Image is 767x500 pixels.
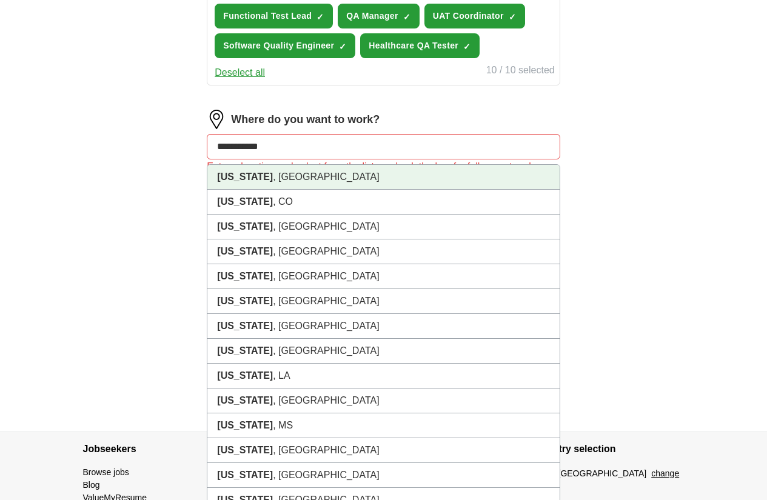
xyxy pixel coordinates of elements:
li: , [GEOGRAPHIC_DATA] [207,165,559,190]
button: Functional Test Lead✓ [215,4,333,28]
li: , [GEOGRAPHIC_DATA] [207,289,559,314]
li: , [GEOGRAPHIC_DATA] [207,339,559,364]
span: ✓ [463,42,471,52]
li: , MS [207,413,559,438]
span: Functional Test Lead [223,10,312,22]
strong: [US_STATE] [217,296,273,306]
span: [GEOGRAPHIC_DATA] [558,467,647,480]
strong: [US_STATE] [217,196,273,207]
button: change [651,467,679,480]
li: , [GEOGRAPHIC_DATA] [207,264,559,289]
strong: [US_STATE] [217,445,273,455]
span: UAT Coordinator [433,10,504,22]
span: ✓ [403,12,410,22]
span: Software Quality Engineer [223,39,334,52]
button: QA Manager✓ [338,4,419,28]
li: , [GEOGRAPHIC_DATA] [207,388,559,413]
button: UAT Coordinator✓ [424,4,525,28]
button: Deselect all [215,65,265,80]
label: Where do you want to work? [231,112,380,128]
strong: [US_STATE] [217,172,273,182]
li: , CO [207,190,559,215]
span: Healthcare QA Tester [369,39,458,52]
strong: [US_STATE] [217,271,273,281]
div: Enter a location and select from the list, or check the box for fully remote roles [207,159,560,174]
span: ✓ [509,12,516,22]
strong: [US_STATE] [217,420,273,430]
h4: Country selection [534,432,685,466]
span: ✓ [339,42,346,52]
li: , LA [207,364,559,388]
li: , [GEOGRAPHIC_DATA] [207,239,559,264]
li: , [GEOGRAPHIC_DATA] [207,438,559,463]
li: , [GEOGRAPHIC_DATA] [207,215,559,239]
img: location.png [207,110,226,129]
strong: [US_STATE] [217,395,273,405]
strong: [US_STATE] [217,345,273,356]
strong: [US_STATE] [217,321,273,331]
strong: [US_STATE] [217,221,273,232]
strong: [US_STATE] [217,370,273,381]
li: , [GEOGRAPHIC_DATA] [207,463,559,488]
span: QA Manager [346,10,398,22]
button: Healthcare QA Tester✓ [360,33,480,58]
li: , [GEOGRAPHIC_DATA] [207,314,559,339]
button: Software Quality Engineer✓ [215,33,355,58]
strong: [US_STATE] [217,246,273,256]
span: ✓ [317,12,324,22]
a: Browse jobs [83,467,129,477]
a: Blog [83,480,100,490]
div: 10 / 10 selected [486,63,555,80]
strong: [US_STATE] [217,470,273,480]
